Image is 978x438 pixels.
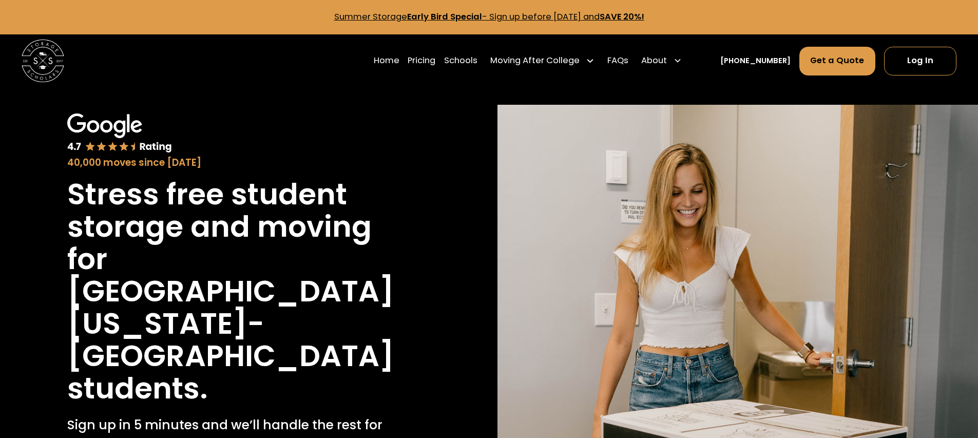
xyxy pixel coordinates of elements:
div: About [641,54,667,67]
a: Home [374,46,399,75]
div: 40,000 moves since [DATE] [67,156,413,170]
strong: SAVE 20%! [600,11,644,23]
div: About [637,46,686,75]
a: FAQs [607,46,628,75]
a: [PHONE_NUMBER] [720,55,791,67]
img: Storage Scholars main logo [22,40,64,82]
a: Log In [884,47,956,75]
a: Summer StorageEarly Bird Special- Sign up before [DATE] andSAVE 20%! [334,11,644,23]
h1: students. [67,372,208,405]
strong: Early Bird Special [407,11,482,23]
img: Google 4.7 star rating [67,113,172,154]
a: Schools [444,46,477,75]
h1: [GEOGRAPHIC_DATA][US_STATE]-[GEOGRAPHIC_DATA] [67,275,413,372]
div: Moving After College [490,54,580,67]
div: Moving After College [486,46,599,75]
a: Get a Quote [799,47,876,75]
h1: Stress free student storage and moving for [67,178,413,275]
a: Pricing [408,46,435,75]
